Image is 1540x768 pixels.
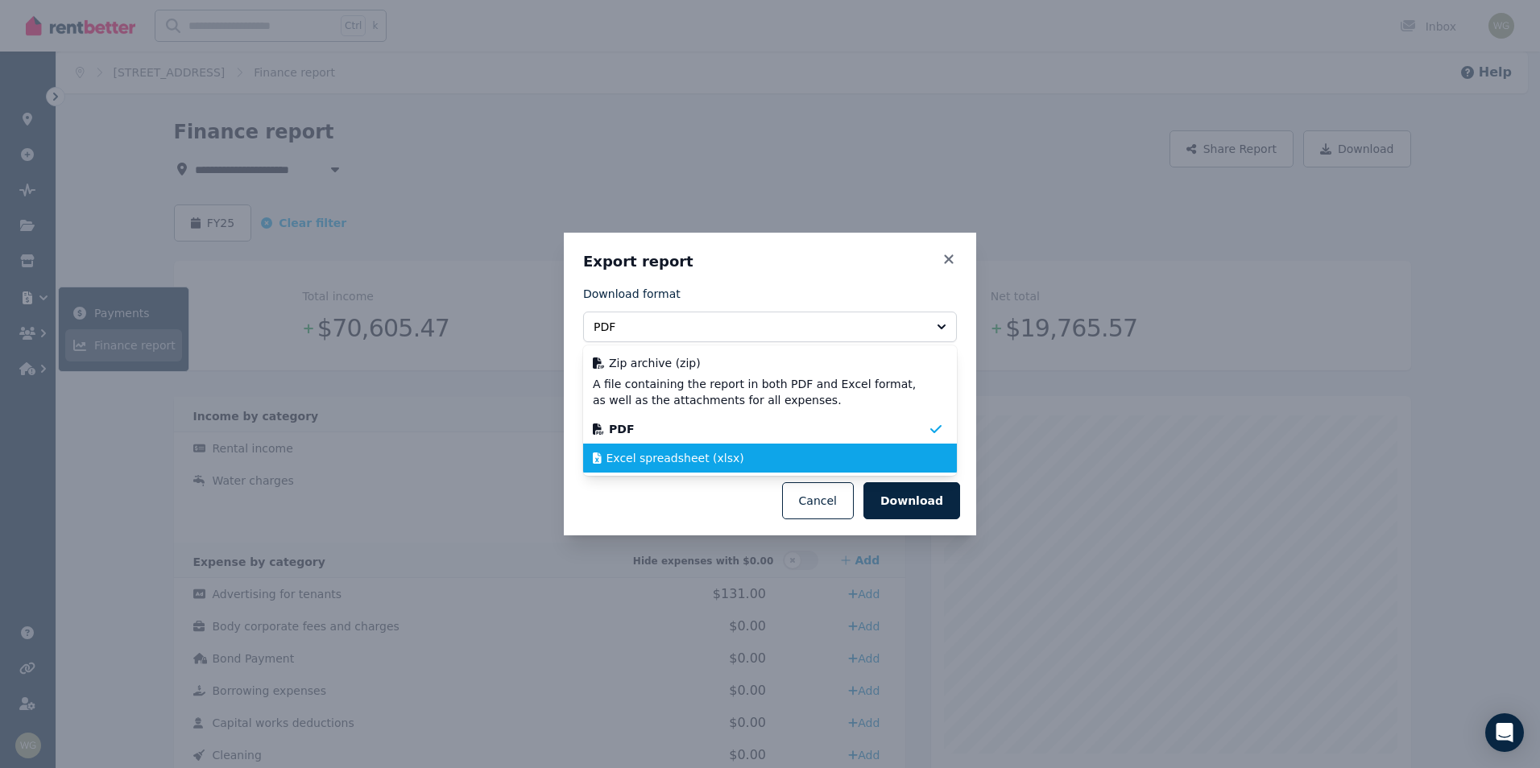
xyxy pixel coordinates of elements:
[583,312,957,342] button: PDF
[609,421,634,437] span: PDF
[583,345,957,476] ul: PDF
[863,482,960,519] button: Download
[1485,713,1524,752] div: Open Intercom Messenger
[593,376,928,408] span: A file containing the report in both PDF and Excel format, as well as the attachments for all exp...
[782,482,854,519] button: Cancel
[609,355,701,371] span: Zip archive (zip)
[606,450,744,466] span: Excel spreadsheet (xlsx)
[583,286,681,312] label: Download format
[583,252,957,271] h3: Export report
[594,319,924,335] span: PDF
